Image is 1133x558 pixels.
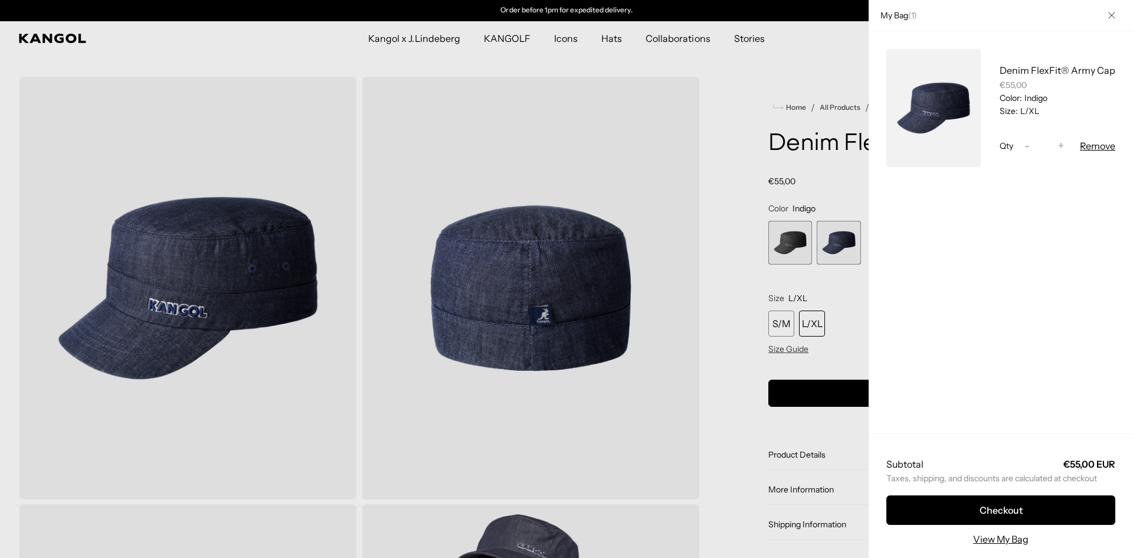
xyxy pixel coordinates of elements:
[1000,106,1018,116] dt: Size:
[908,10,917,21] span: ( )
[1024,138,1030,154] span: -
[1000,141,1013,151] span: Qty
[1080,139,1115,153] button: Remove Denim FlexFit® Army Cap - Indigo / L/XL
[1052,139,1070,153] button: +
[973,532,1029,546] a: View My Bag
[1018,139,1036,153] button: -
[886,458,924,471] h2: Subtotal
[1022,93,1047,103] dd: Indigo
[1018,106,1039,116] dd: L/XL
[1000,80,1115,90] div: €55,00
[886,473,1115,484] small: Taxes, shipping, and discounts are calculated at checkout
[1000,64,1115,76] a: Denim FlexFit® Army Cap
[1000,93,1022,103] dt: Color:
[1063,458,1115,470] strong: €55,00 EUR
[875,10,917,21] h2: My Bag
[1058,138,1064,154] span: +
[911,10,913,21] span: 1
[886,495,1115,525] button: Checkout
[1036,139,1052,153] input: Quantity for Denim FlexFit® Army Cap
